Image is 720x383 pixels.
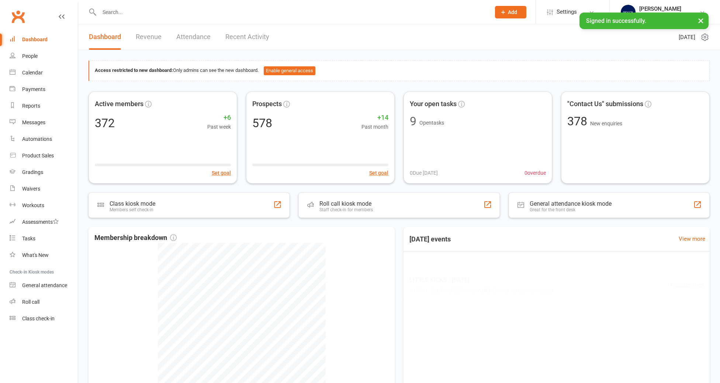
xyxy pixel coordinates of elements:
span: Your open tasks [410,99,457,109]
button: × [694,13,707,28]
div: People [22,53,38,59]
span: Add [508,9,517,15]
span: Prospects [252,99,282,109]
input: Search... [97,7,485,17]
div: Gradings [22,169,43,175]
a: Revenue [136,24,162,50]
a: Workouts [10,197,78,214]
span: Settings [557,4,577,20]
a: Automations [10,131,78,147]
span: Past month [361,123,388,131]
span: 14 / 22 attendees [667,281,704,289]
button: Set goal [369,169,388,177]
a: General attendance kiosk mode [10,277,78,294]
span: +6 [207,112,231,123]
span: 0 Due [DATE] [410,169,438,177]
span: 0 overdue [525,169,546,177]
a: Clubworx [9,7,27,26]
div: Members self check-in [110,207,155,212]
span: +14 [361,112,388,123]
div: Roll call kiosk mode [319,200,373,207]
a: Dashboard [10,31,78,48]
div: 9 [410,115,416,127]
div: Reports [22,103,40,109]
a: Waivers [10,181,78,197]
div: Waivers [22,186,40,192]
div: Giokick Martial Arts [639,12,684,19]
div: 578 [252,117,272,129]
a: View more [679,234,705,243]
a: Product Sales [10,147,78,164]
a: People [10,48,78,65]
a: Reports [10,98,78,114]
a: Messages [10,114,78,131]
div: 372 [95,117,115,129]
div: Product Sales [22,153,54,159]
span: "Contact Us" submissions [567,99,643,109]
a: Recent Activity [225,24,269,50]
div: Assessments [22,219,59,225]
a: Calendar [10,65,78,81]
div: Dashboard [22,36,48,42]
div: Only admins can see the new dashboard. [95,66,704,75]
button: Add [495,6,526,18]
a: What's New [10,247,78,264]
span: Membership breakdown [94,233,177,243]
div: General attendance kiosk mode [530,200,612,207]
a: Attendance [176,24,211,50]
a: Dashboard [89,24,121,50]
a: Assessments [10,214,78,230]
div: Class check-in [22,316,55,321]
span: Past week [207,123,231,131]
div: Workouts [22,202,44,208]
span: [DATE] [679,33,695,42]
span: LITTLE KICKS - [DATE] [409,275,553,285]
img: thumb_image1695682096.png [621,5,636,20]
strong: Access restricted to new dashboard: [95,67,173,73]
div: Calendar [22,70,43,76]
span: 378 [567,114,590,128]
span: New enquiries [590,121,622,126]
div: Class kiosk mode [110,200,155,207]
div: Great for the front desk [530,207,612,212]
div: Tasks [22,236,35,241]
div: Roll call [22,299,39,305]
a: Gradings [10,164,78,181]
span: Active members [95,99,143,109]
div: Automations [22,136,52,142]
button: Enable general access [264,66,315,75]
div: Messages [22,119,45,125]
div: What's New [22,252,49,258]
div: [PERSON_NAME] [639,6,684,12]
h3: [DATE] events [404,233,457,246]
div: General attendance [22,282,67,288]
span: Signed in successfully. [586,17,646,24]
a: Tasks [10,230,78,247]
span: 4:15PM - 5:00PM | [PERSON_NAME] | Giokick Martial Arts Studio [409,286,553,295]
a: Payments [10,81,78,98]
div: Staff check-in for members [319,207,373,212]
a: Roll call [10,294,78,310]
span: Open tasks [419,120,444,126]
button: Set goal [212,169,231,177]
a: Class kiosk mode [10,310,78,327]
div: Payments [22,86,45,92]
